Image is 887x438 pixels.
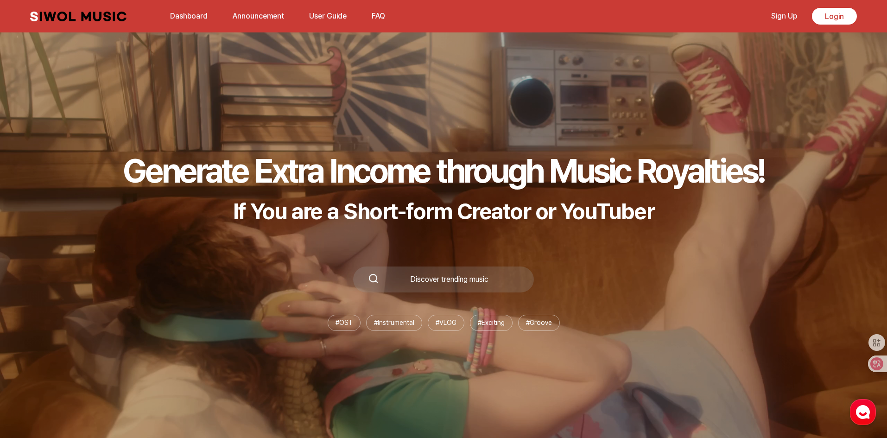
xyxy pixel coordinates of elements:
p: If You are a Short-form Creator or YouTuber [123,198,764,225]
a: User Guide [304,6,352,26]
li: # Exciting [470,315,513,331]
li: # Groove [518,315,560,331]
li: # OST [328,315,361,331]
div: Discover trending music [379,276,519,283]
button: FAQ [366,5,391,27]
h1: Generate Extra Income through Music Royalties! [123,151,764,190]
a: Sign Up [766,6,803,26]
a: Login [812,8,857,25]
li: # Instrumental [366,315,422,331]
a: Dashboard [165,6,213,26]
li: # VLOG [428,315,464,331]
a: Announcement [227,6,290,26]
